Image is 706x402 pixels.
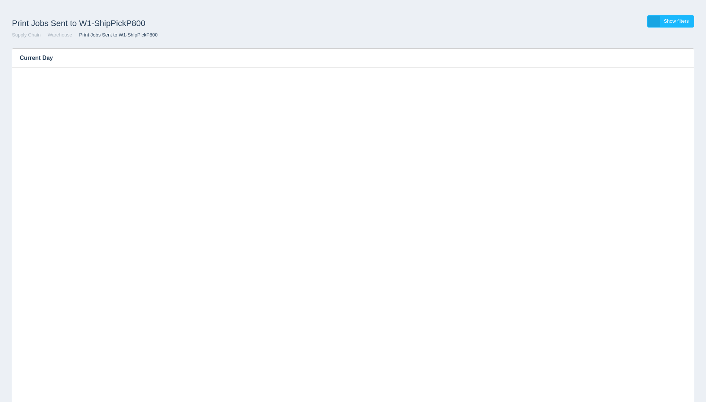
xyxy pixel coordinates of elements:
span: Show filters [664,18,689,24]
a: Show filters [647,15,694,28]
a: Supply Chain [12,32,41,38]
h1: Print Jobs Sent to W1-ShipPickP800 [12,15,353,32]
a: Warehouse [48,32,72,38]
li: Print Jobs Sent to W1-ShipPickP800 [74,32,158,39]
h3: Current Day [12,49,671,67]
